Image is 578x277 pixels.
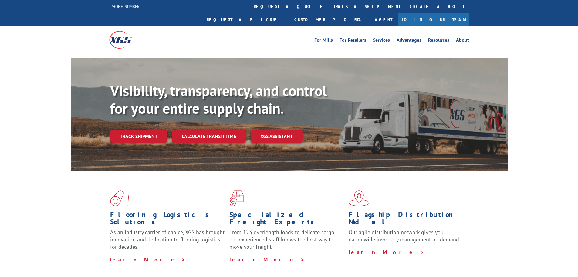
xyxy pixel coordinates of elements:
a: Learn More > [349,249,424,256]
a: Request a pickup [202,13,290,26]
img: xgs-icon-focused-on-flooring-red [229,190,244,206]
img: xgs-icon-flagship-distribution-model-red [349,190,370,206]
h1: Flagship Distribution Model [349,211,463,229]
a: Advantages [397,38,421,44]
a: Learn More > [110,256,186,263]
img: xgs-icon-total-supply-chain-intelligence-red [110,190,129,206]
a: For Mills [314,38,333,44]
a: Agent [369,13,398,26]
span: As an industry carrier of choice, XGS has brought innovation and dedication to flooring logistics... [110,229,225,250]
a: Track shipment [110,130,167,143]
a: For Retailers [340,38,366,44]
b: Visibility, transparency, and control for your entire supply chain. [110,81,327,118]
a: About [456,38,469,44]
a: Learn More > [229,256,305,263]
a: XGS ASSISTANT [251,130,303,143]
span: Our agile distribution network gives you nationwide inventory management on demand. [349,229,460,243]
a: Join Our Team [398,13,469,26]
a: Resources [428,38,449,44]
a: Calculate transit time [172,130,246,143]
p: From 123 overlength loads to delicate cargo, our experienced staff knows the best way to move you... [229,229,344,256]
a: Services [373,38,390,44]
h1: Specialized Freight Experts [229,211,344,229]
a: Customer Portal [290,13,369,26]
h1: Flooring Logistics Solutions [110,211,225,229]
a: [PHONE_NUMBER] [109,3,141,9]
